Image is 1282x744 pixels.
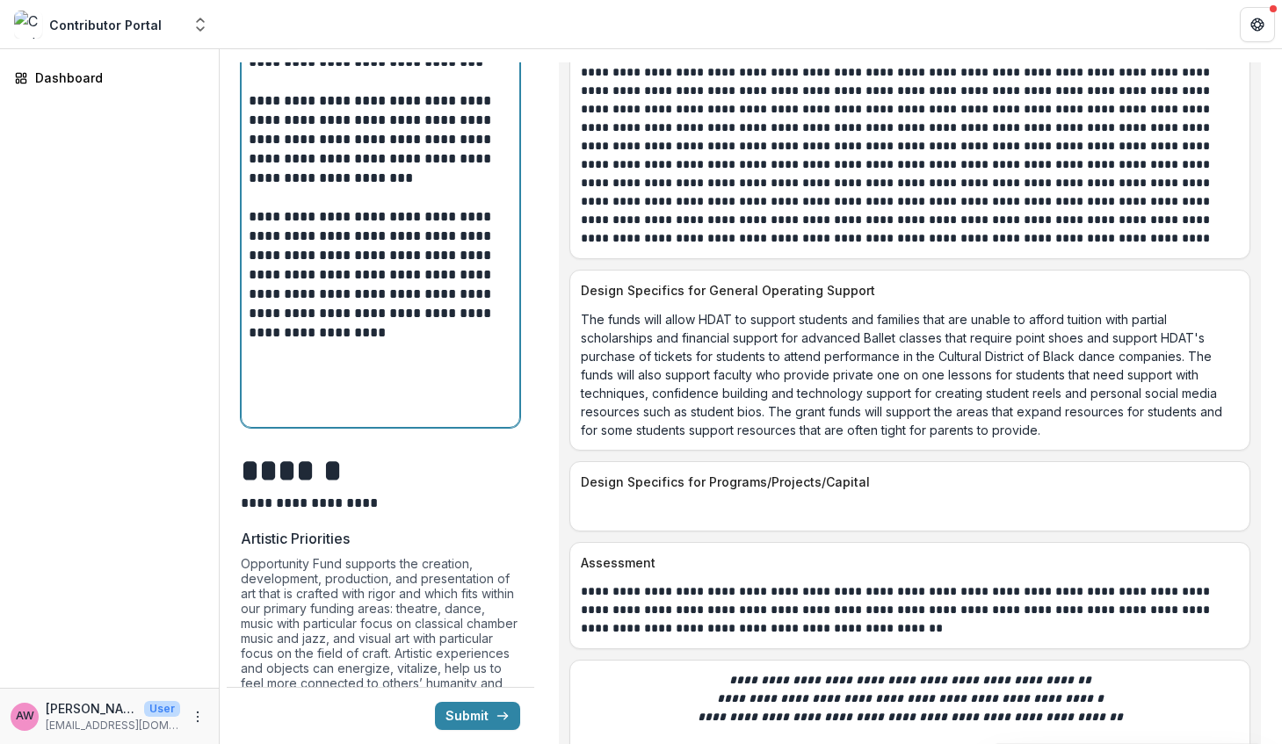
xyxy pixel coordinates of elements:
button: Get Help [1240,7,1275,42]
p: Design Specifics for Programs/Projects/Capital [581,473,1232,491]
p: [EMAIL_ADDRESS][DOMAIN_NAME] [46,718,180,733]
button: More [187,706,208,727]
p: Assessment [581,553,1232,572]
div: alisha wormsley [16,711,34,722]
div: Contributor Portal [49,16,162,34]
img: Contributor Portal [14,11,42,39]
p: Artistic Priorities [241,528,350,549]
p: User [144,701,180,717]
button: Submit [435,702,520,730]
div: Dashboard [35,69,198,87]
p: [PERSON_NAME] [46,699,137,718]
p: Design Specifics for General Operating Support [581,281,1232,300]
a: Dashboard [7,63,212,92]
p: The funds will allow HDAT to support students and families that are unable to afford tuition with... [581,310,1239,439]
button: Open entity switcher [188,7,213,42]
